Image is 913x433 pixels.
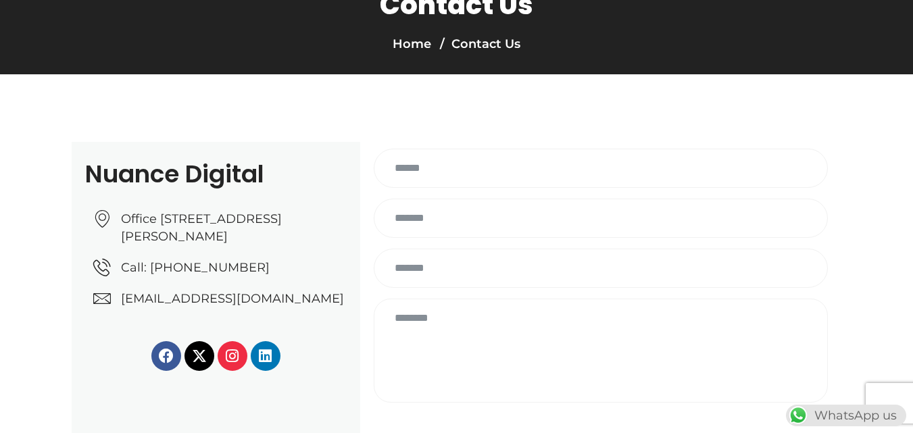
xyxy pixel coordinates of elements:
[93,259,347,276] a: Call: [PHONE_NUMBER]
[393,36,431,51] a: Home
[118,210,347,245] span: Office [STREET_ADDRESS][PERSON_NAME]
[786,408,906,423] a: WhatsAppWhatsApp us
[787,405,809,426] img: WhatsApp
[85,162,347,186] h2: Nuance Digital
[118,259,270,276] span: Call: [PHONE_NUMBER]
[118,290,344,307] span: [EMAIL_ADDRESS][DOMAIN_NAME]
[437,34,520,53] li: Contact Us
[786,405,906,426] div: WhatsApp us
[93,210,347,245] a: Office [STREET_ADDRESS][PERSON_NAME]
[93,290,347,307] a: [EMAIL_ADDRESS][DOMAIN_NAME]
